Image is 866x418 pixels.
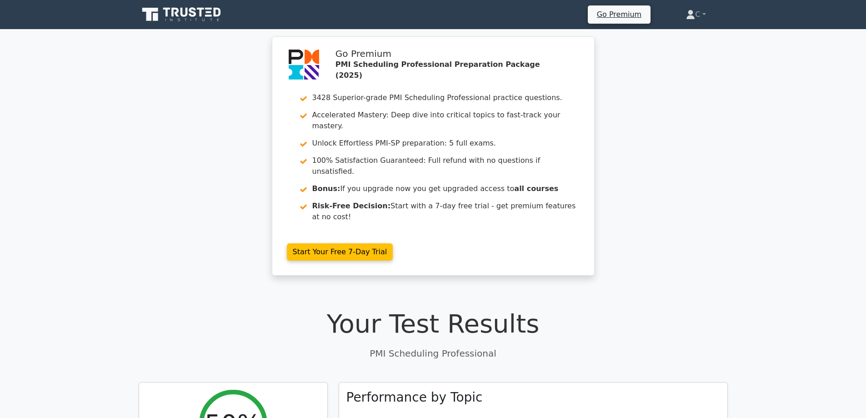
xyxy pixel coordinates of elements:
[139,308,728,339] h1: Your Test Results
[287,243,393,261] a: Start Your Free 7-Day Trial
[664,5,727,24] a: C
[591,8,647,20] a: Go Premium
[139,347,728,360] p: PMI Scheduling Professional
[346,390,483,405] h3: Performance by Topic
